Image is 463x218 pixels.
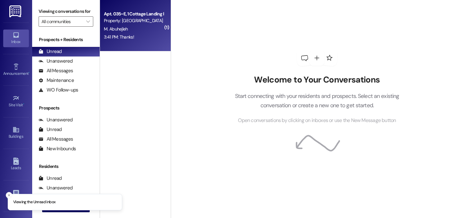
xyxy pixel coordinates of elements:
[39,58,73,65] div: Unanswered
[39,185,73,191] div: Unanswered
[238,117,396,125] span: Open conversations by clicking on inboxes or use the New Message button
[104,17,163,24] div: Property: [GEOGRAPHIC_DATA] [GEOGRAPHIC_DATA]
[39,117,73,123] div: Unanswered
[23,102,24,106] span: •
[41,16,83,27] input: All communities
[39,6,93,16] label: Viewing conversations for
[3,93,29,110] a: Site Visit •
[3,156,29,173] a: Leads
[39,48,62,55] div: Unread
[29,70,30,75] span: •
[32,36,100,43] div: Prospects + Residents
[86,19,90,24] i: 
[39,126,62,133] div: Unread
[9,5,23,17] img: ResiDesk Logo
[225,92,409,110] p: Start connecting with your residents and prospects. Select an existing conversation or create a n...
[3,124,29,142] a: Buildings
[104,26,128,32] span: M. Abuhejleh
[13,199,55,205] p: Viewing the Unread inbox
[39,77,74,84] div: Maintenance
[104,11,163,17] div: Apt. 035~E, 1 Cottage Landing Properties LLC
[32,105,100,111] div: Prospects
[39,87,78,93] div: WO Follow-ups
[39,136,73,143] div: All Messages
[225,75,409,85] h2: Welcome to Your Conversations
[6,192,12,198] button: Close toast
[39,67,73,74] div: All Messages
[32,163,100,170] div: Residents
[3,187,29,205] a: Templates •
[3,30,29,47] a: Inbox
[39,175,62,182] div: Unread
[104,34,134,40] div: 3:41 PM: Thanks!
[39,145,76,152] div: New Inbounds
